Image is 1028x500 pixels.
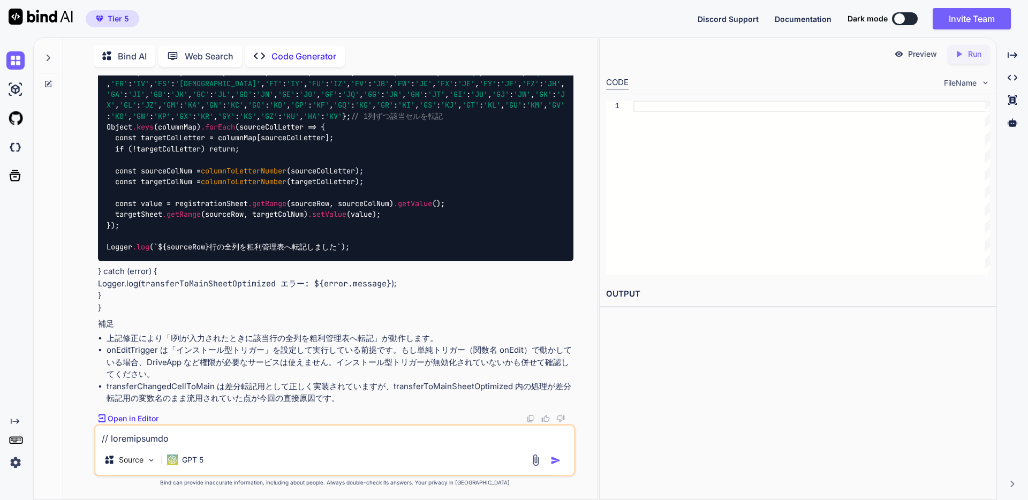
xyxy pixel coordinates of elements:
[299,89,316,99] span: 'JO'
[196,111,214,121] span: 'KR'
[141,278,391,289] code: transferToMainSheetOptimized エラー: ${error.message}
[271,50,336,63] p: Code Generator
[308,79,325,88] span: 'FU'
[286,79,304,88] span: 'IY'
[111,111,128,121] span: 'KO'
[550,455,561,466] img: icon
[775,14,832,24] span: Documentation
[355,101,372,110] span: 'KG'
[118,50,147,63] p: Bind AI
[419,101,436,110] span: 'GS'
[235,89,252,99] span: 'GD'
[415,79,432,88] span: 'JC'
[108,13,129,24] span: Tier 5
[147,456,156,465] img: Pick Models
[406,89,424,99] span: 'GH'
[312,101,329,110] span: 'KF'
[981,78,990,87] img: chevron down
[107,332,573,345] li: 上記修正により「I列が入力されたときに該当行の全列を粗利管理表へ転記」が動作します。
[543,79,561,88] span: 'JH'
[334,101,351,110] span: 'GQ'
[329,79,346,88] span: 'IZ'
[107,89,565,110] span: 'JX'
[128,89,145,99] span: 'JI'
[968,49,981,59] p: Run
[201,122,235,132] span: .forEach
[9,9,73,25] img: Bind AI
[548,101,565,110] span: 'GV'
[342,89,359,99] span: 'JQ'
[364,89,381,99] span: 'GG'
[308,210,346,219] span: .setValue
[107,122,132,132] span: Object
[471,89,488,99] span: 'JU'
[154,111,171,121] span: 'KP'
[606,77,629,89] div: CODE
[321,89,338,99] span: 'GF'
[98,318,573,330] p: 補足
[372,79,389,88] span: 'JB'
[441,101,458,110] span: 'KJ'
[541,414,550,423] img: like
[278,89,295,99] span: 'GE'
[265,79,282,88] span: 'FT'
[162,101,179,110] span: 'GM'
[600,282,996,307] h2: OUTPUT
[182,454,203,465] p: GPT 5
[107,381,573,405] li: transferChangedCellToMain は差分転記用として正しく実装されていますが、transferToMainSheetOptimized 内の処理が差分転記用の変数名のまま流用さ...
[492,89,509,99] span: 'GJ'
[205,101,222,110] span: 'GN'
[282,111,299,121] span: 'KU'
[149,89,167,99] span: 'GB'
[201,177,286,186] span: columnToLetterNumber
[119,454,143,465] p: Source
[526,414,535,423] img: copy
[184,101,201,110] span: 'KA'
[933,8,1011,29] button: Invite Team
[201,166,286,176] span: columnToLetterNumber
[436,79,453,88] span: 'FX'
[162,210,201,219] span: .getRange
[398,101,415,110] span: 'KI'
[394,199,432,208] span: .getValue
[185,50,233,63] p: Web Search
[462,101,479,110] span: 'GT'
[513,89,531,99] span: 'JW'
[522,79,539,88] span: 'FZ'
[428,89,445,99] span: 'JT'
[944,78,977,88] span: FileName
[239,111,256,121] span: 'KS'
[458,79,475,88] span: 'JE'
[269,101,286,110] span: 'KD'
[119,101,137,110] span: 'GL'
[86,10,139,27] button: premiumTier 5
[291,101,308,110] span: 'GP'
[107,89,124,99] span: 'GA'
[261,111,278,121] span: 'GZ'
[108,413,158,424] p: Open in Editor
[501,79,518,88] span: 'JF'
[449,89,466,99] span: 'GI'
[175,111,192,121] span: 'GX'
[376,101,394,110] span: 'GR'
[385,89,402,99] span: 'JR'
[505,101,522,110] span: 'GU'
[530,454,542,466] img: attachment
[6,453,25,472] img: settings
[96,16,103,22] img: premium
[226,101,244,110] span: 'KC'
[351,111,443,121] span: // 1列ずつ該当セルを転記
[154,79,171,88] span: 'FS'
[171,89,188,99] span: 'JK'
[167,454,178,465] img: GPT 5
[248,199,286,208] span: .getRange
[775,13,832,25] button: Documentation
[94,479,576,487] p: Bind can provide inaccurate information, including about people. Always double-check its answers....
[6,109,25,127] img: githubLight
[483,101,501,110] span: 'KL'
[175,79,261,88] span: '[DEMOGRAPHIC_DATA]'
[6,80,25,99] img: ai-studio
[325,111,342,121] span: 'KV'
[214,89,231,99] span: 'JL'
[908,49,937,59] p: Preview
